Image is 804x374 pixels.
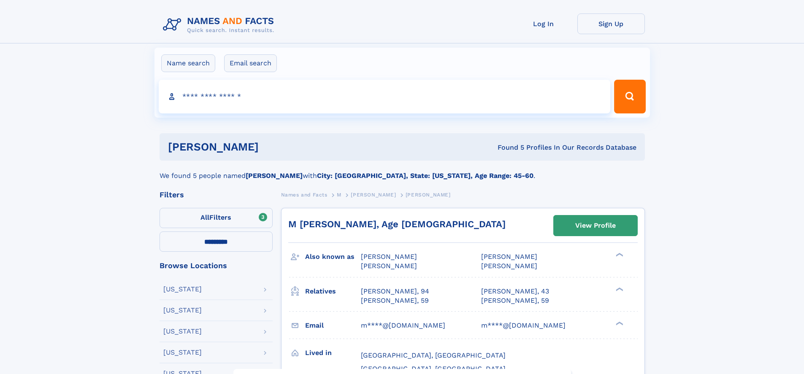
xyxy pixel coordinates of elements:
[481,296,549,305] a: [PERSON_NAME], 59
[575,216,616,235] div: View Profile
[361,365,506,373] span: [GEOGRAPHIC_DATA], [GEOGRAPHIC_DATA]
[481,287,549,296] a: [PERSON_NAME], 43
[481,262,537,270] span: [PERSON_NAME]
[200,213,209,221] span: All
[481,253,537,261] span: [PERSON_NAME]
[361,262,417,270] span: [PERSON_NAME]
[378,143,636,152] div: Found 5 Profiles In Our Records Database
[305,346,361,360] h3: Lived in
[554,215,637,236] a: View Profile
[361,296,429,305] a: [PERSON_NAME], 59
[614,80,645,113] button: Search Button
[246,172,303,180] b: [PERSON_NAME]
[361,253,417,261] span: [PERSON_NAME]
[351,189,396,200] a: [PERSON_NAME]
[160,208,273,228] label: Filters
[160,262,273,269] div: Browse Locations
[161,54,215,72] label: Name search
[577,13,645,34] a: Sign Up
[288,219,506,229] a: M [PERSON_NAME], Age [DEMOGRAPHIC_DATA]
[406,192,451,198] span: [PERSON_NAME]
[361,287,429,296] a: [PERSON_NAME], 94
[305,284,361,299] h3: Relatives
[361,351,506,359] span: [GEOGRAPHIC_DATA], [GEOGRAPHIC_DATA]
[160,161,645,181] div: We found 5 people named with .
[337,192,341,198] span: M
[163,349,202,356] div: [US_STATE]
[163,328,202,335] div: [US_STATE]
[281,189,328,200] a: Names and Facts
[510,13,577,34] a: Log In
[614,320,624,326] div: ❯
[305,318,361,333] h3: Email
[163,307,202,314] div: [US_STATE]
[317,172,533,180] b: City: [GEOGRAPHIC_DATA], State: [US_STATE], Age Range: 45-60
[168,142,378,152] h1: [PERSON_NAME]
[160,191,273,199] div: Filters
[163,286,202,293] div: [US_STATE]
[305,250,361,264] h3: Also known as
[224,54,277,72] label: Email search
[351,192,396,198] span: [PERSON_NAME]
[159,80,611,113] input: search input
[614,252,624,258] div: ❯
[614,286,624,292] div: ❯
[337,189,341,200] a: M
[160,13,281,36] img: Logo Names and Facts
